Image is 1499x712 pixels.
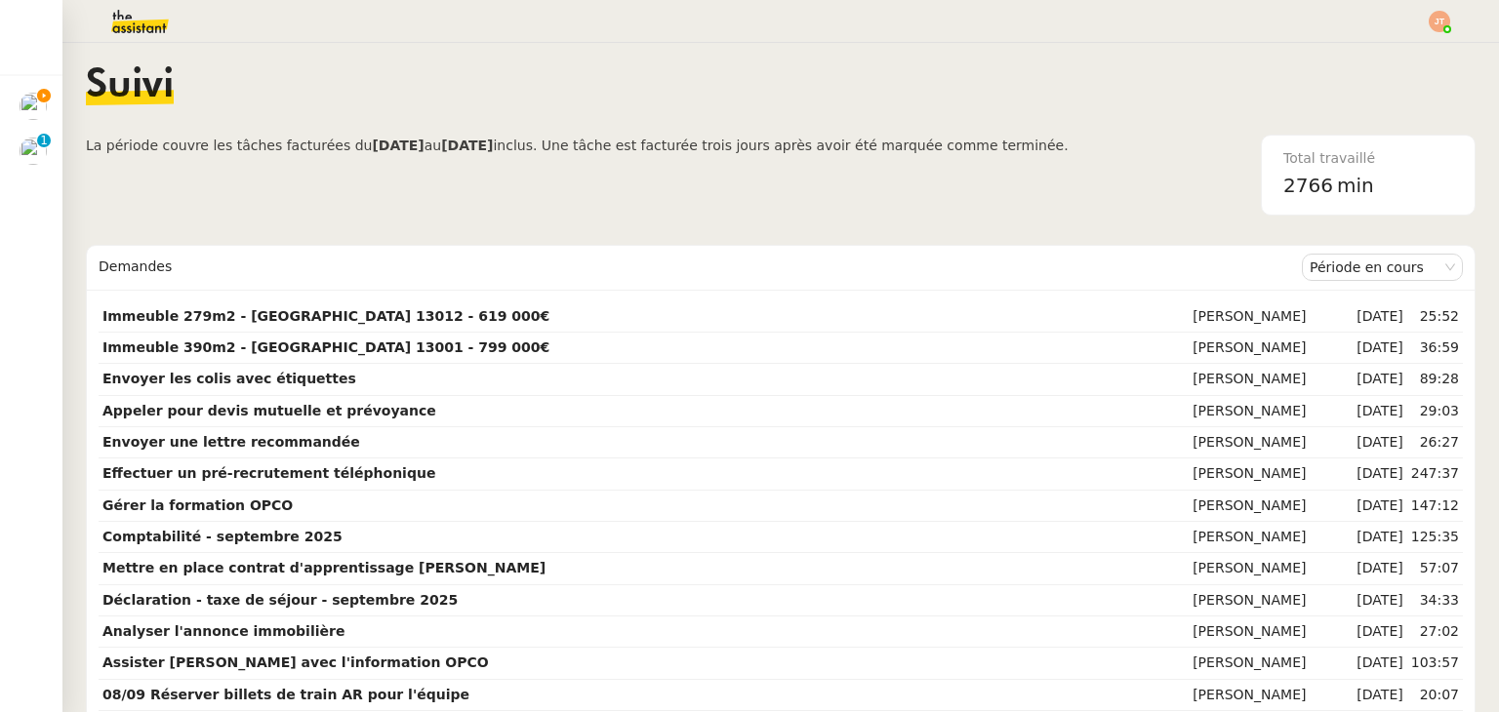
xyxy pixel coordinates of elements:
strong: 08/09 Réserver billets de train AR pour l'équipe [102,687,469,702]
td: [DATE] [1353,427,1406,458]
td: [DATE] [1353,585,1406,616]
strong: Effectuer un pré-recrutement téléphonique [102,465,435,481]
b: [DATE] [372,138,424,153]
td: 34:33 [1407,585,1463,616]
td: 147:12 [1407,491,1463,522]
td: [PERSON_NAME] [1189,364,1353,395]
td: [DATE] [1353,301,1406,333]
td: 103:57 [1407,648,1463,679]
td: [DATE] [1353,396,1406,427]
td: [DATE] [1353,648,1406,679]
td: [PERSON_NAME] [1189,333,1353,364]
td: 247:37 [1407,458,1463,490]
td: [PERSON_NAME] [1189,585,1353,616]
td: [DATE] [1353,616,1406,648]
td: [DATE] [1353,522,1406,553]
td: [DATE] [1353,680,1406,711]
img: svg [1429,11,1450,32]
td: [PERSON_NAME] [1189,301,1353,333]
td: 57:07 [1407,553,1463,584]
td: 89:28 [1407,364,1463,395]
td: [PERSON_NAME] [1189,648,1353,679]
span: Suivi [86,66,174,105]
td: [PERSON_NAME] [1189,396,1353,427]
strong: Envoyer une lettre recommandée [102,434,360,450]
nz-badge-sup: 1 [37,134,51,147]
td: [PERSON_NAME] [1189,491,1353,522]
td: [DATE] [1353,458,1406,490]
td: [PERSON_NAME] [1189,553,1353,584]
p: 1 [40,134,48,151]
td: [DATE] [1353,491,1406,522]
span: min [1337,170,1374,202]
td: [DATE] [1353,333,1406,364]
span: au [425,138,441,153]
strong: Assister [PERSON_NAME] avec l'information OPCO [102,654,489,670]
td: [PERSON_NAME] [1189,522,1353,553]
b: [DATE] [441,138,493,153]
td: 125:35 [1407,522,1463,553]
td: [PERSON_NAME] [1189,680,1353,711]
div: Total travaillé [1283,147,1453,170]
div: Demandes [99,248,1302,287]
strong: Mettre en place contrat d'apprentissage [PERSON_NAME] [102,560,546,575]
td: 20:07 [1407,680,1463,711]
td: 26:27 [1407,427,1463,458]
td: 27:02 [1407,616,1463,648]
td: [DATE] [1353,364,1406,395]
td: 29:03 [1407,396,1463,427]
strong: Appeler pour devis mutuelle et prévoyance [102,403,436,418]
nz-select-item: Période en cours [1310,255,1455,280]
strong: Envoyer les colis avec étiquettes [102,371,356,386]
span: 2766 [1283,174,1333,197]
strong: Déclaration - taxe de séjour - septembre 2025 [102,592,458,608]
strong: Analyser l'annonce immobilière [102,623,344,639]
td: 25:52 [1407,301,1463,333]
strong: Comptabilité - septembre 2025 [102,529,343,544]
td: [PERSON_NAME] [1189,427,1353,458]
td: [DATE] [1353,553,1406,584]
span: La période couvre les tâches facturées du [86,138,372,153]
td: [PERSON_NAME] [1189,616,1353,648]
strong: Gérer la formation OPCO [102,497,293,513]
img: users%2FSADz3OCgrFNaBc1p3ogUv5k479k1%2Favatar%2Fccbff511-0434-4584-b662-693e5a00b7b7 [20,138,47,165]
img: users%2F5XaKKOfQOvau3XQhhH2fPFmin8c2%2Favatar%2F0a930739-e14a-44d7-81de-a5716f030579 [20,93,47,120]
strong: Immeuble 279m2 - [GEOGRAPHIC_DATA] 13012 - 619 000€ [102,308,549,324]
strong: Immeuble 390m2 - [GEOGRAPHIC_DATA] 13001 - 799 000€ [102,339,549,355]
td: 36:59 [1407,333,1463,364]
td: [PERSON_NAME] [1189,458,1353,490]
span: inclus. Une tâche est facturée trois jours après avoir été marquée comme terminée. [493,138,1068,153]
